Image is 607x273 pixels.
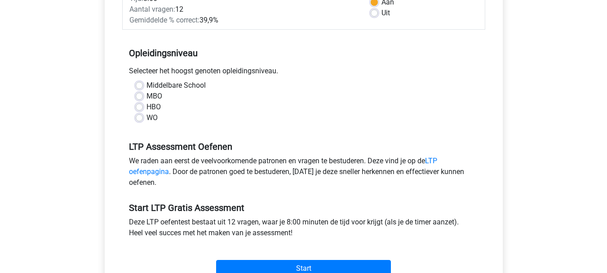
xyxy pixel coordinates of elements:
span: Aantal vragen: [129,5,175,13]
label: WO [146,112,158,123]
label: MBO [146,91,162,102]
div: 39,9% [123,15,364,26]
div: Deze LTP oefentest bestaat uit 12 vragen, waar je 8:00 minuten de tijd voor krijgt (als je de tim... [122,217,485,242]
h5: Start LTP Gratis Assessment [129,202,479,213]
div: We raden aan eerst de veelvoorkomende patronen en vragen te bestuderen. Deze vind je op de . Door... [122,156,485,192]
label: Middelbare School [146,80,206,91]
label: Uit [381,8,390,18]
div: 12 [123,4,364,15]
span: Gemiddelde % correct: [129,16,199,24]
label: HBO [146,102,161,112]
div: Selecteer het hoogst genoten opleidingsniveau. [122,66,485,80]
h5: LTP Assessment Oefenen [129,141,479,152]
h5: Opleidingsniveau [129,44,479,62]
